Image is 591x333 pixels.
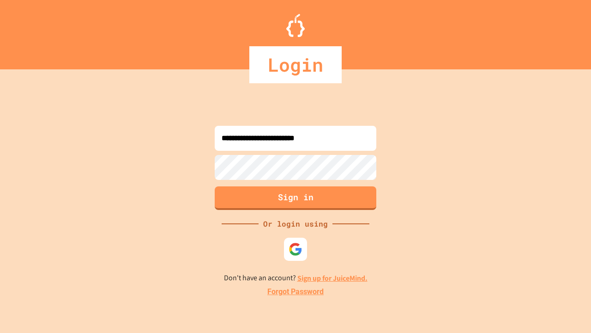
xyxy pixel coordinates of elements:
img: Logo.svg [286,14,305,37]
a: Sign up for JuiceMind. [297,273,368,283]
p: Don't have an account? [224,272,368,284]
div: Login [249,46,342,83]
img: google-icon.svg [289,242,302,256]
div: Or login using [259,218,332,229]
button: Sign in [215,186,376,210]
a: Forgot Password [267,286,324,297]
